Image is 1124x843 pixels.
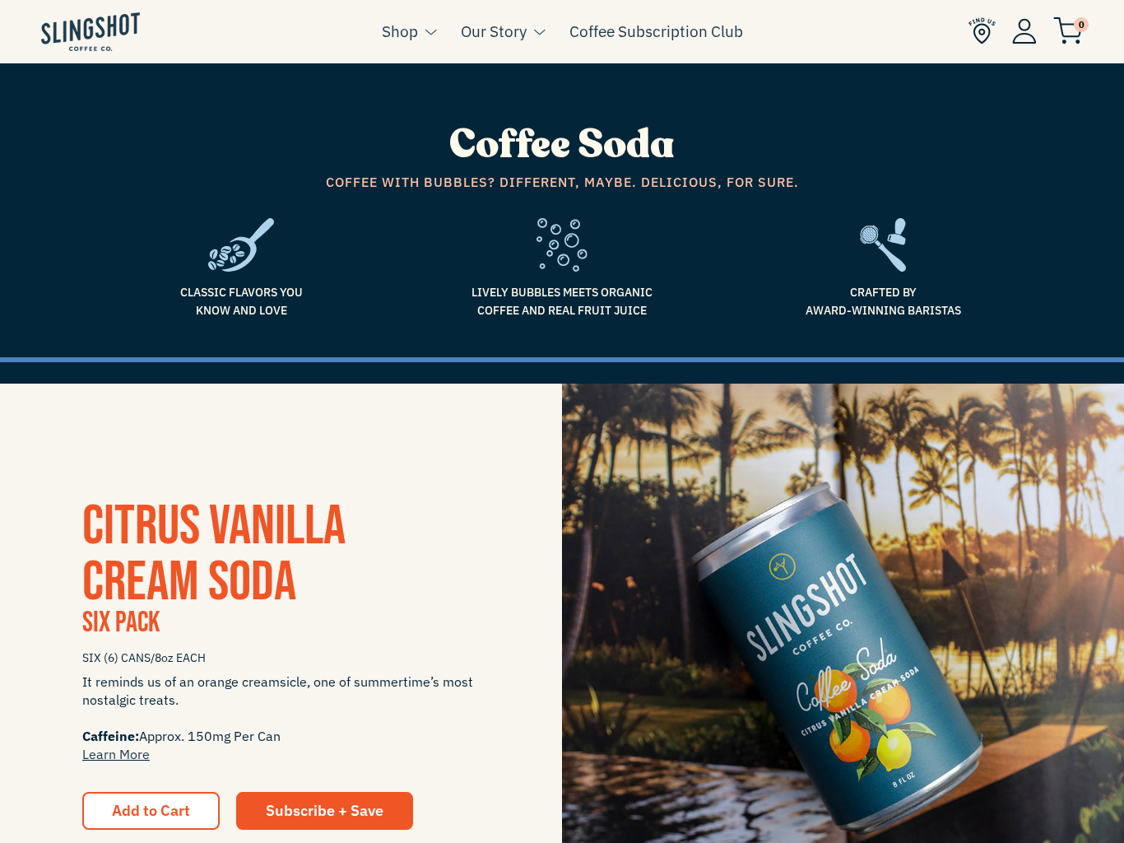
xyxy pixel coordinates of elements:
[382,19,418,44] a: Shop
[569,19,743,44] a: Coffee Subscription Club
[82,792,220,830] button: Add to Cart
[735,283,1031,320] span: Crafted by Award-Winning Baristas
[82,728,139,744] span: Caffeine:
[536,218,587,272] img: fizz-1636557709766.svg
[461,19,527,44] a: Our Story
[266,801,383,820] span: Subscribe + Save
[1053,17,1083,44] img: cart
[82,493,346,616] span: CITRUS VANILLA CREAM SODA
[414,283,710,320] span: Lively bubbles meets organic coffee and real fruit juice
[1074,17,1089,32] span: 0
[82,746,150,762] a: Learn More
[112,801,190,820] span: Add to Cart
[860,218,907,272] img: frame2-1635783918803.svg
[82,673,480,763] span: It reminds us of an orange creamsicle, one of summertime’s most nostalgic treats. Approx. 150mg P...
[93,283,389,320] span: Classic flavors you know and love
[236,792,413,830] a: Subscribe + Save
[82,644,480,673] span: SIX (6) CANS/8oz EACH
[1053,21,1083,41] a: 0
[1012,18,1037,44] img: Account
[93,172,1031,193] span: Coffee with bubbles? Different, maybe. Delicious, for sure.
[968,17,996,44] img: Find Us
[82,605,160,640] span: Six Pack
[82,493,346,616] a: CITRUS VANILLACREAM SODA
[449,118,675,171] span: Coffee Soda
[208,218,275,272] img: frame1-1635784469953.svg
